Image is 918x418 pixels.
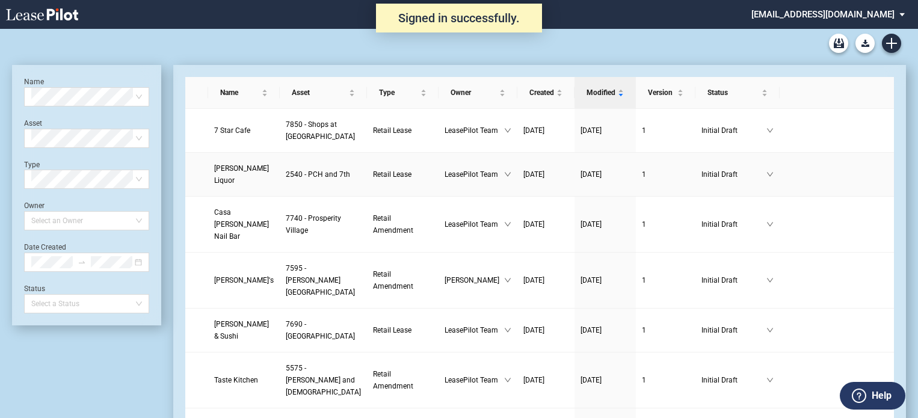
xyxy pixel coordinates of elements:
[766,327,774,334] span: down
[766,221,774,228] span: down
[286,168,361,180] a: 2540 - PCH and 7th
[529,87,554,99] span: Created
[642,168,689,180] a: 1
[286,364,361,396] span: 5575 - Sepulveda and Pigott
[642,126,646,135] span: 1
[367,77,438,109] th: Type
[379,87,417,99] span: Type
[214,274,274,286] a: [PERSON_NAME]'s
[286,264,355,297] span: 7595 - Santana Village
[882,34,901,53] a: Create new document
[214,374,274,386] a: Taste Kitchen
[695,77,780,109] th: Status
[872,388,892,404] label: Help
[214,318,274,342] a: [PERSON_NAME] & Sushi
[523,126,544,135] span: [DATE]
[642,274,689,286] a: 1
[214,208,269,241] span: Casa Blanca Nail Bar
[581,170,602,179] span: [DATE]
[504,171,511,178] span: down
[707,87,759,99] span: Status
[581,326,602,334] span: [DATE]
[701,168,766,180] span: Initial Draft
[373,168,432,180] a: Retail Lease
[504,277,511,284] span: down
[766,377,774,384] span: down
[373,368,432,392] a: Retail Amendment
[24,284,45,293] label: Status
[373,124,432,137] a: Retail Lease
[373,324,432,336] a: Retail Lease
[523,276,544,284] span: [DATE]
[214,124,274,137] a: 7 Star Cafe
[581,376,602,384] span: [DATE]
[24,201,45,210] label: Owner
[286,170,350,179] span: 2540 - PCH and 7th
[504,377,511,384] span: down
[373,326,411,334] span: Retail Lease
[581,220,602,229] span: [DATE]
[280,77,367,109] th: Asset
[523,274,568,286] a: [DATE]
[642,374,689,386] a: 1
[642,276,646,284] span: 1
[214,162,274,186] a: [PERSON_NAME] Liquor
[220,87,259,99] span: Name
[286,362,361,398] a: 5575 - [PERSON_NAME] and [DEMOGRAPHIC_DATA]
[214,164,269,185] span: Clark’s Liquor
[504,127,511,134] span: down
[373,214,413,235] span: Retail Amendment
[581,218,630,230] a: [DATE]
[701,218,766,230] span: Initial Draft
[214,320,269,340] span: Hibachi & Sushi
[642,376,646,384] span: 1
[286,320,355,340] span: 7690 - Old Town
[286,118,361,143] a: 7850 - Shops at [GEOGRAPHIC_DATA]
[581,168,630,180] a: [DATE]
[766,127,774,134] span: down
[24,161,40,169] label: Type
[376,4,542,32] div: Signed in successfully.
[523,376,544,384] span: [DATE]
[581,126,602,135] span: [DATE]
[701,124,766,137] span: Initial Draft
[523,326,544,334] span: [DATE]
[581,124,630,137] a: [DATE]
[829,34,848,53] a: Archive
[286,262,361,298] a: 7595 - [PERSON_NAME][GEOGRAPHIC_DATA]
[642,124,689,137] a: 1
[581,276,602,284] span: [DATE]
[587,87,615,99] span: Modified
[852,34,878,53] md-menu: Download Blank Form List
[24,243,66,251] label: Date Created
[292,87,347,99] span: Asset
[286,120,355,141] span: 7850 - Shops at San Marco
[78,258,86,266] span: to
[373,268,432,292] a: Retail Amendment
[575,77,636,109] th: Modified
[855,34,875,53] button: Download Blank Form
[523,374,568,386] a: [DATE]
[581,374,630,386] a: [DATE]
[517,77,575,109] th: Created
[523,124,568,137] a: [DATE]
[445,274,504,286] span: [PERSON_NAME]
[766,277,774,284] span: down
[642,218,689,230] a: 1
[766,171,774,178] span: down
[523,170,544,179] span: [DATE]
[504,221,511,228] span: down
[636,77,695,109] th: Version
[214,206,274,242] a: Casa [PERSON_NAME] Nail Bar
[701,274,766,286] span: Initial Draft
[523,218,568,230] a: [DATE]
[214,376,258,384] span: Taste Kitchen
[78,258,86,266] span: swap-right
[523,324,568,336] a: [DATE]
[286,214,341,235] span: 7740 - Prosperity Village
[214,126,250,135] span: 7 Star Cafe
[373,370,413,390] span: Retail Amendment
[445,124,504,137] span: LeasePilot Team
[504,327,511,334] span: down
[214,276,274,284] span: Ruven's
